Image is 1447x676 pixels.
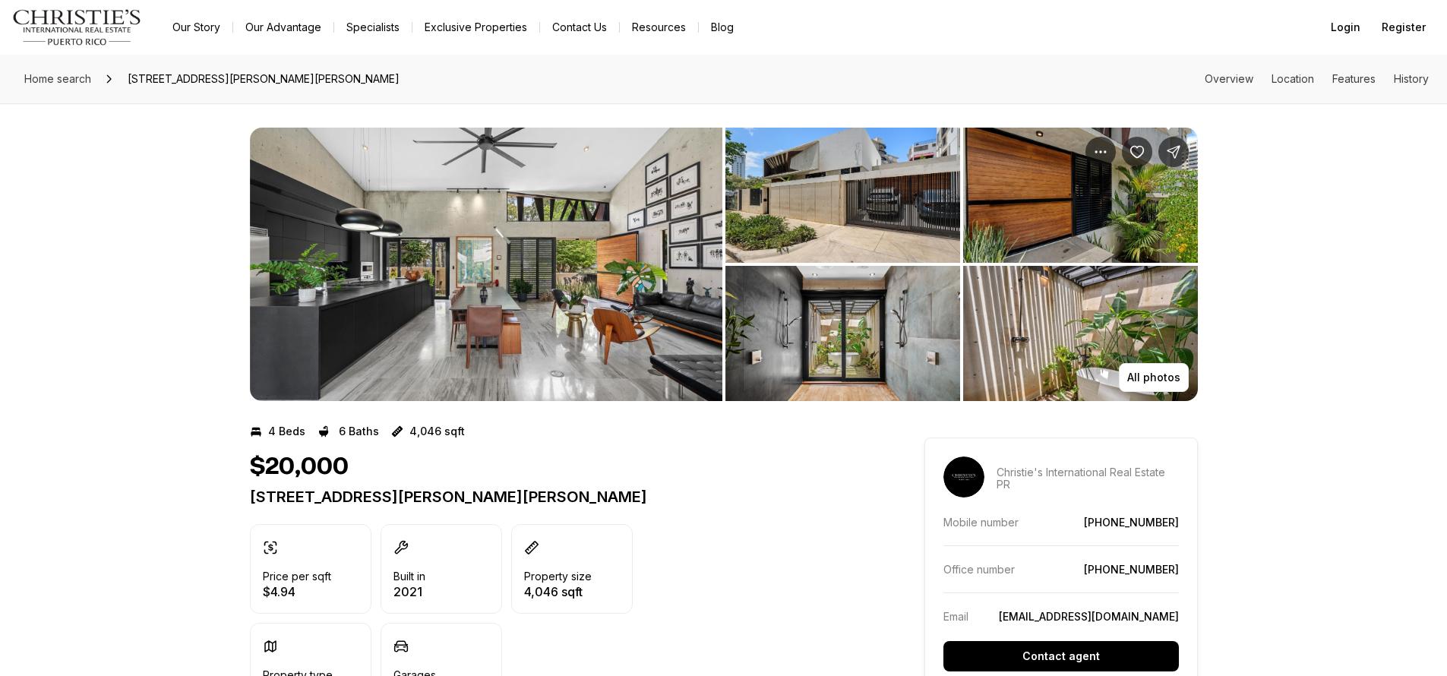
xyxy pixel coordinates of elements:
[263,570,331,583] p: Price per sqft
[620,17,698,38] a: Resources
[263,586,331,598] p: $4.94
[250,128,722,401] button: View image gallery
[1127,371,1180,384] p: All photos
[963,266,1198,401] button: View image gallery
[1084,563,1179,576] a: [PHONE_NUMBER]
[18,67,97,91] a: Home search
[233,17,333,38] a: Our Advantage
[524,586,592,598] p: 4,046 sqft
[943,610,968,623] p: Email
[393,570,425,583] p: Built in
[1332,72,1376,85] a: Skip to: Features
[1322,12,1370,43] button: Login
[334,17,412,38] a: Specialists
[1122,137,1152,167] button: Save Property: 1211 LUCHETTI
[409,425,465,438] p: 4,046 sqft
[943,641,1179,671] button: Contact agent
[1022,650,1100,662] p: Contact agent
[122,67,406,91] span: [STREET_ADDRESS][PERSON_NAME][PERSON_NAME]
[12,9,142,46] img: logo
[725,128,960,263] button: View image gallery
[339,425,379,438] p: 6 Baths
[250,488,870,506] p: [STREET_ADDRESS][PERSON_NAME][PERSON_NAME]
[268,425,305,438] p: 4 Beds
[524,570,592,583] p: Property size
[1382,21,1426,33] span: Register
[1394,72,1429,85] a: Skip to: History
[997,466,1179,491] p: Christie's International Real Estate PR
[1331,21,1360,33] span: Login
[1084,516,1179,529] a: [PHONE_NUMBER]
[1119,363,1189,392] button: All photos
[725,266,960,401] button: View image gallery
[943,516,1019,529] p: Mobile number
[412,17,539,38] a: Exclusive Properties
[318,419,379,444] button: 6 Baths
[725,128,1198,401] li: 2 of 8
[963,128,1198,263] button: View image gallery
[250,128,1198,401] div: Listing Photos
[1085,137,1116,167] button: Property options
[1272,72,1314,85] a: Skip to: Location
[999,610,1179,623] a: [EMAIL_ADDRESS][DOMAIN_NAME]
[160,17,232,38] a: Our Story
[1205,73,1429,85] nav: Page section menu
[1158,137,1189,167] button: Share Property: 1211 LUCHETTI
[250,453,349,482] h1: $20,000
[393,586,425,598] p: 2021
[540,17,619,38] button: Contact Us
[943,563,1015,576] p: Office number
[1373,12,1435,43] button: Register
[699,17,746,38] a: Blog
[24,72,91,85] span: Home search
[1205,72,1253,85] a: Skip to: Overview
[250,128,722,401] li: 1 of 8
